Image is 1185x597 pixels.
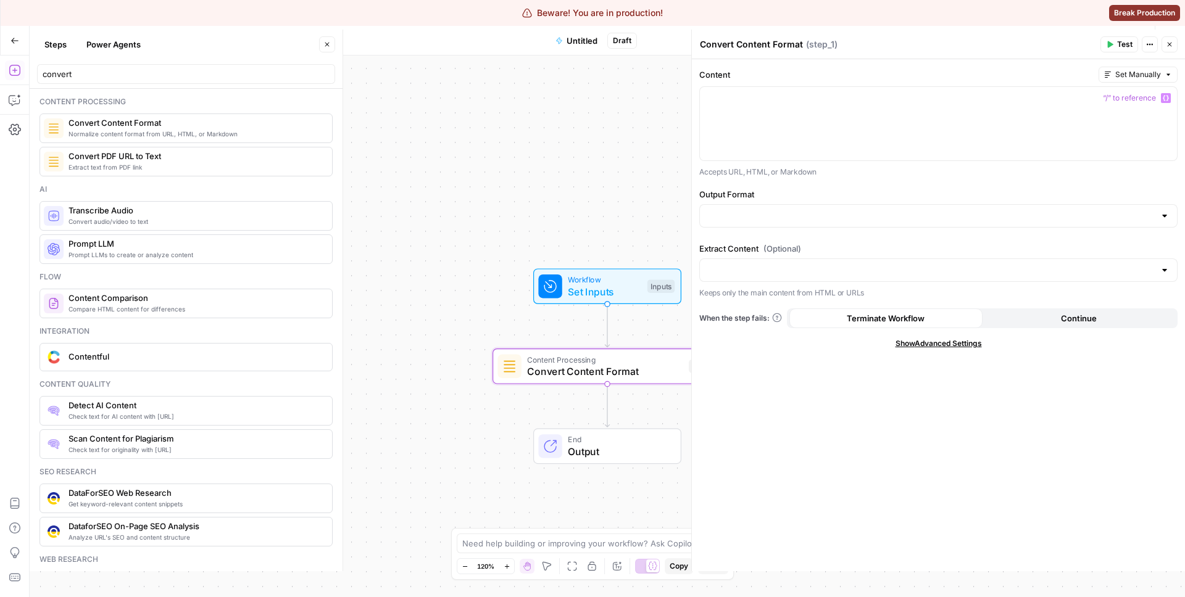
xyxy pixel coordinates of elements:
img: o3r9yhbrn24ooq0tey3lueqptmfj [502,359,517,374]
div: Beware! You are in production! [522,7,663,19]
span: Transcribe Audio [69,204,322,216]
span: Untitled [567,35,597,47]
span: (Optional) [763,242,801,255]
span: Output [568,444,668,459]
div: Ai [39,184,333,195]
span: Detect AI Content [69,399,322,411]
div: Content quality [39,379,333,390]
div: Web research [39,554,333,565]
span: Content Comparison [69,292,322,304]
label: Extract Content [699,242,1178,255]
span: Convert audio/video to text [69,216,322,226]
button: Break Production [1109,5,1180,21]
span: 120% [477,561,494,571]
img: vrinnnclop0vshvmafd7ip1g7ohf [48,297,60,310]
img: 62yuwf1kr9krw125ghy9mteuwaw4 [48,155,60,168]
img: y3iv96nwgxbwrvt76z37ug4ox9nv [48,525,60,538]
button: Copy [665,558,693,574]
span: Set Manually [1115,69,1161,80]
span: Convert Content Format [69,117,322,129]
button: Steps [37,35,74,54]
span: Set Inputs [568,284,641,299]
p: Keeps only the main content from HTML or URLs [699,287,1178,299]
img: 3hnddut9cmlpnoegpdll2wmnov83 [48,492,60,504]
span: ( step_1 ) [806,38,838,51]
span: Prompt LLMs to create or analyze content [69,250,322,260]
div: Seo research [39,466,333,477]
button: Test [1100,36,1138,52]
span: Extract text from PDF link [69,162,322,172]
label: Content [699,68,1094,81]
span: Get keyword-relevant content snippets [69,499,322,509]
img: 0h7jksvol0o4df2od7a04ivbg1s0 [48,405,60,417]
button: Power Agents [79,35,148,54]
div: EndOutput [493,429,722,464]
span: End [568,434,668,445]
span: Normalize content format from URL, HTML, or Markdown [69,129,322,139]
span: Contentful [69,350,322,363]
span: DataForSEO Web Research [69,487,322,499]
div: Inputs [647,279,675,293]
p: Accepts URL, HTML, or Markdown [699,166,1178,178]
a: When the step fails: [699,313,782,324]
span: Content Processing [527,353,683,365]
span: Continue [1061,312,1097,324]
span: Break Production [1114,7,1175,19]
span: Convert PDF URL to Text [69,150,322,162]
div: WorkflowSet InputsInputs [493,268,722,304]
button: Untitled [548,31,605,51]
span: Prompt LLM [69,237,322,250]
span: Copy [670,561,688,572]
span: Compare HTML content for differences [69,304,322,314]
div: Content processing [39,96,333,107]
span: “/” to reference [1098,93,1161,103]
span: Workflow [568,274,641,286]
span: Scan Content for Plagiarism [69,432,322,445]
img: sdasd.png [48,350,60,363]
span: Analyze URL's SEO and content structure [69,532,322,542]
g: Edge from step_1 to end [605,384,609,427]
g: Edge from start to step_1 [605,304,609,347]
span: Terminate Workflow [847,312,925,324]
textarea: Convert Content Format [700,38,803,51]
div: Flow [39,271,333,282]
span: DataforSEO On-Page SEO Analysis [69,520,322,532]
span: Check text for AI content with [URL] [69,411,322,421]
span: Check text for originality with [URL] [69,445,322,455]
span: Test [1117,39,1133,50]
div: Content ProcessingConvert Content FormatStep 1 [493,348,722,384]
div: Integration [39,326,333,337]
button: Continue [983,308,1176,328]
span: Draft [613,35,631,46]
span: Convert Content Format [527,364,683,379]
span: Show Advanced Settings [896,338,982,349]
img: o3r9yhbrn24ooq0tey3lueqptmfj [48,122,60,134]
label: Output Format [699,188,1178,200]
img: g05n0ak81hcbx2skfcsf7zupj8nr [48,438,60,450]
input: Search steps [43,68,330,80]
button: Set Manually [1099,67,1178,83]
